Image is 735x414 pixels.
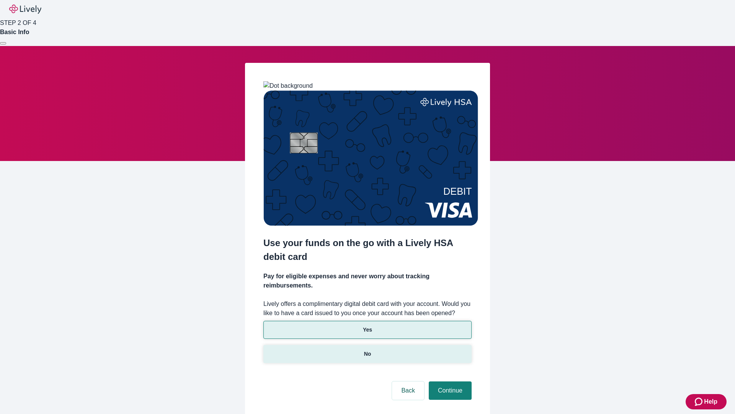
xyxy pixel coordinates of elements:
[392,381,424,400] button: Back
[263,90,478,226] img: Debit card
[263,81,313,90] img: Dot background
[364,350,371,358] p: No
[263,272,472,290] h4: Pay for eligible expenses and never worry about tracking reimbursements.
[263,345,472,363] button: No
[704,397,717,406] span: Help
[263,236,472,264] h2: Use your funds on the go with a Lively HSA debit card
[363,326,372,334] p: Yes
[686,394,727,409] button: Zendesk support iconHelp
[9,5,41,14] img: Lively
[429,381,472,400] button: Continue
[695,397,704,406] svg: Zendesk support icon
[263,321,472,339] button: Yes
[263,299,472,318] label: Lively offers a complimentary digital debit card with your account. Would you like to have a card...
